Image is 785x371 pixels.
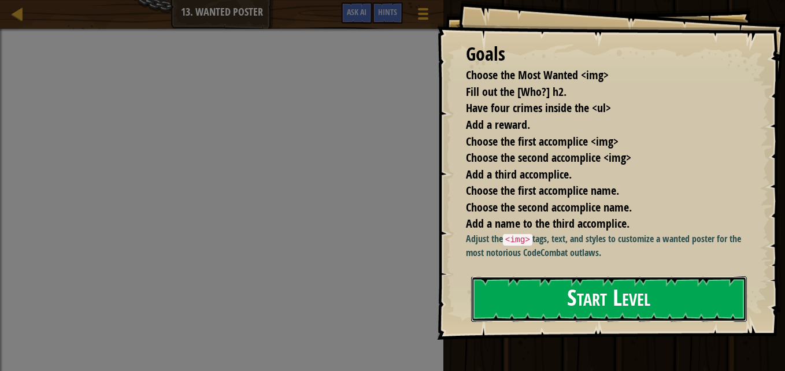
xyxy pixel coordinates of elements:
button: Show game menu [409,2,438,29]
div: Goals [466,41,745,68]
li: Add a third accomplice. [451,166,742,183]
li: Choose the second accomplice <img> [451,150,742,166]
li: Choose the Most Wanted <img> [451,67,742,84]
button: Ask AI [341,2,372,24]
span: Choose the Most Wanted <img> [466,67,609,83]
li: Have four crimes inside the <ul> [451,100,742,117]
span: Have four crimes inside the <ul> [466,100,611,116]
p: Adjust the tags, text, and styles to customize a wanted poster for the most notorious CodeCombat ... [466,232,753,259]
span: Add a name to the third accomplice. [466,216,630,231]
li: Choose the second accomplice name. [451,199,742,216]
span: Ask AI [347,6,366,17]
li: Add a reward. [451,117,742,133]
span: Choose the second accomplice name. [466,199,632,215]
span: Fill out the [Who?] h2. [466,84,566,99]
li: Choose the first accomplice <img> [451,133,742,150]
span: Choose the first accomplice name. [466,183,619,198]
span: Hints [378,6,397,17]
span: Add a third accomplice. [466,166,572,182]
button: Start Level [471,276,747,322]
li: Fill out the [Who?] h2. [451,84,742,101]
span: Choose the second accomplice <img> [466,150,631,165]
li: Choose the first accomplice name. [451,183,742,199]
li: Add a name to the third accomplice. [451,216,742,232]
span: Choose the first accomplice <img> [466,133,619,149]
code: <img> [503,234,532,246]
span: Add a reward. [466,117,530,132]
